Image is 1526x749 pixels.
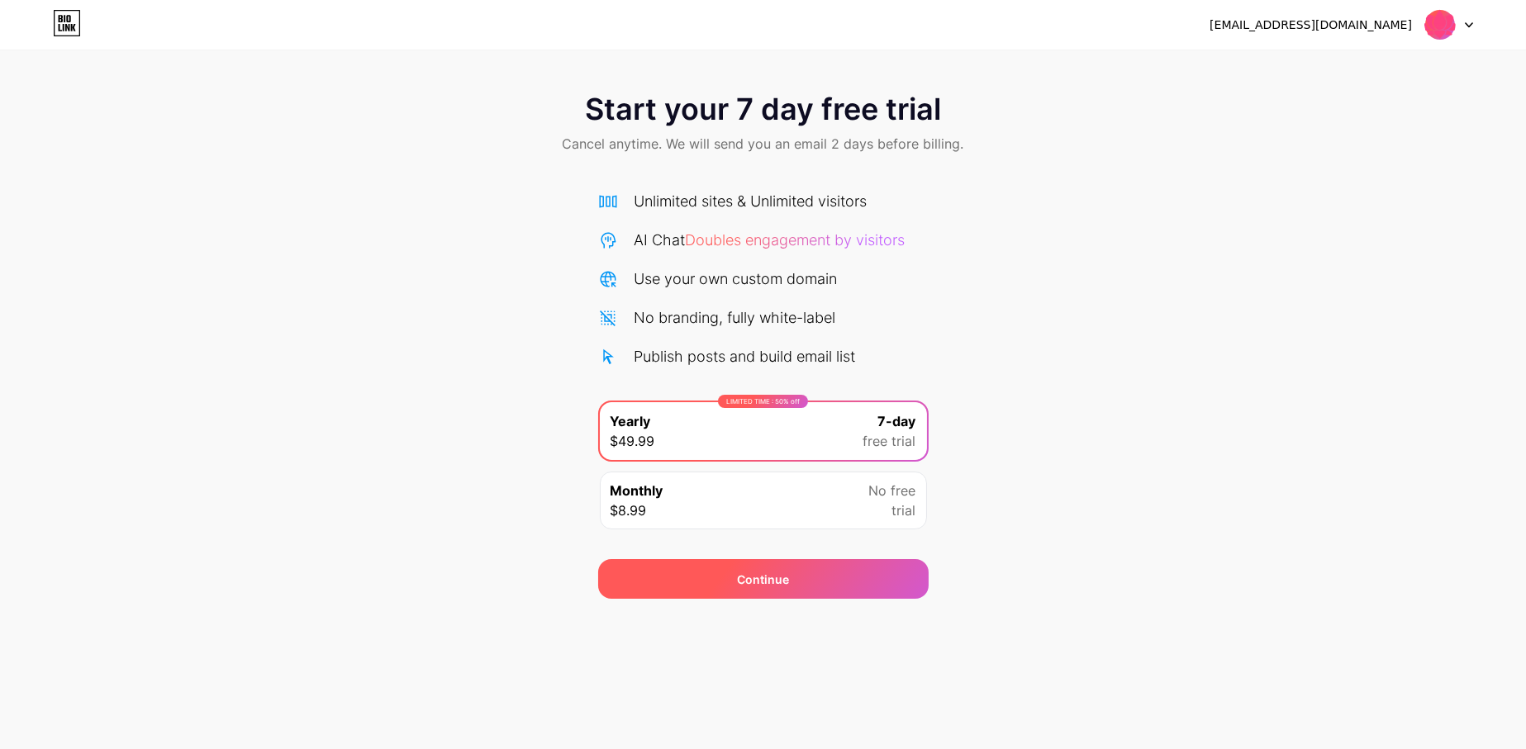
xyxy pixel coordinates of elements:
[869,481,916,500] span: No free
[611,500,647,520] span: $8.99
[686,231,906,249] span: Doubles engagement by visitors
[635,268,838,290] div: Use your own custom domain
[737,571,789,588] span: Continue
[892,500,916,520] span: trial
[878,411,916,431] span: 7-day
[863,431,916,451] span: free trial
[718,395,808,408] div: LIMITED TIME : 50% off
[611,481,663,500] span: Monthly
[635,229,906,251] div: AI Chat
[563,134,964,154] span: Cancel anytime. We will send you an email 2 days before billing.
[635,306,836,329] div: No branding, fully white-label
[611,431,655,451] span: $49.99
[635,190,868,212] div: Unlimited sites & Unlimited visitors
[1210,17,1412,34] div: [EMAIL_ADDRESS][DOMAIN_NAME]
[635,345,856,367] div: Publish posts and build email list
[611,411,651,431] span: Yearly
[1424,9,1456,40] img: sportbooks
[585,92,941,126] span: Start your 7 day free trial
